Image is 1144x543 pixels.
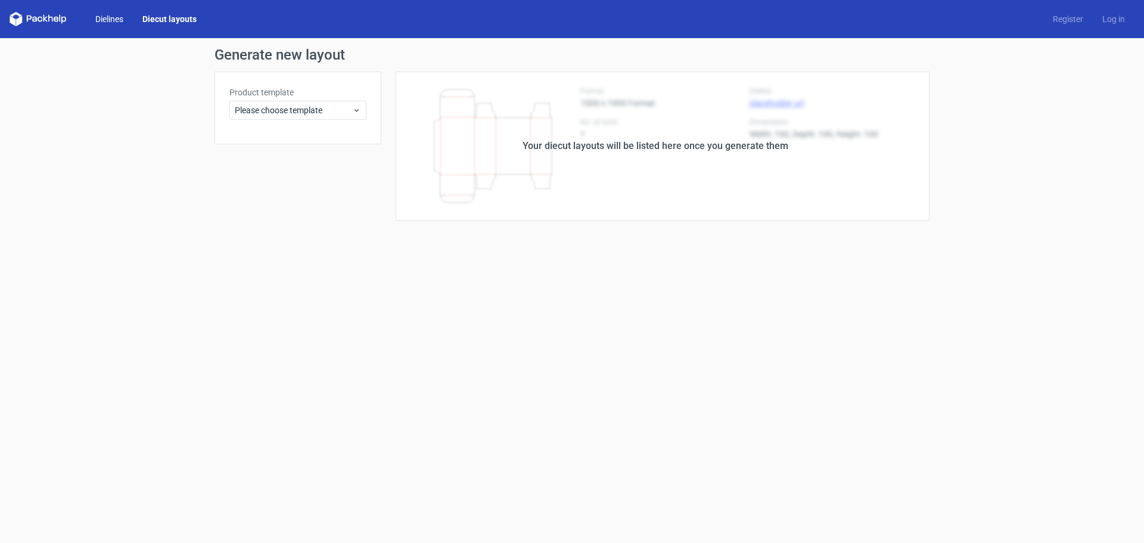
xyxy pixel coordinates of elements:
[133,13,206,25] a: Diecut layouts
[214,48,929,62] h1: Generate new layout
[1093,13,1134,25] a: Log in
[523,139,788,153] div: Your diecut layouts will be listed here once you generate them
[229,86,366,98] label: Product template
[235,104,352,116] span: Please choose template
[1043,13,1093,25] a: Register
[86,13,133,25] a: Dielines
